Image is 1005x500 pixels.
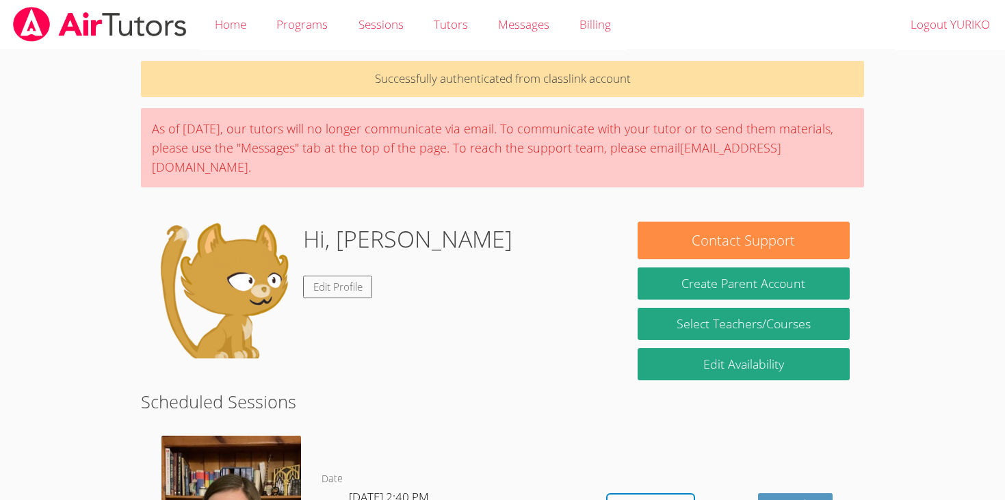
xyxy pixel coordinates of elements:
[638,222,850,259] button: Contact Support
[638,308,850,340] a: Select Teachers/Courses
[141,61,865,97] p: Successfully authenticated from classlink account
[322,471,343,488] dt: Date
[155,222,292,358] img: default.png
[638,267,850,300] button: Create Parent Account
[141,389,865,415] h2: Scheduled Sessions
[498,16,549,32] span: Messages
[141,108,865,187] div: As of [DATE], our tutors will no longer communicate via email. To communicate with your tutor or ...
[12,7,188,42] img: airtutors_banner-c4298cdbf04f3fff15de1276eac7730deb9818008684d7c2e4769d2f7ddbe033.png
[303,276,373,298] a: Edit Profile
[303,222,512,256] h1: Hi, [PERSON_NAME]
[638,348,850,380] a: Edit Availability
